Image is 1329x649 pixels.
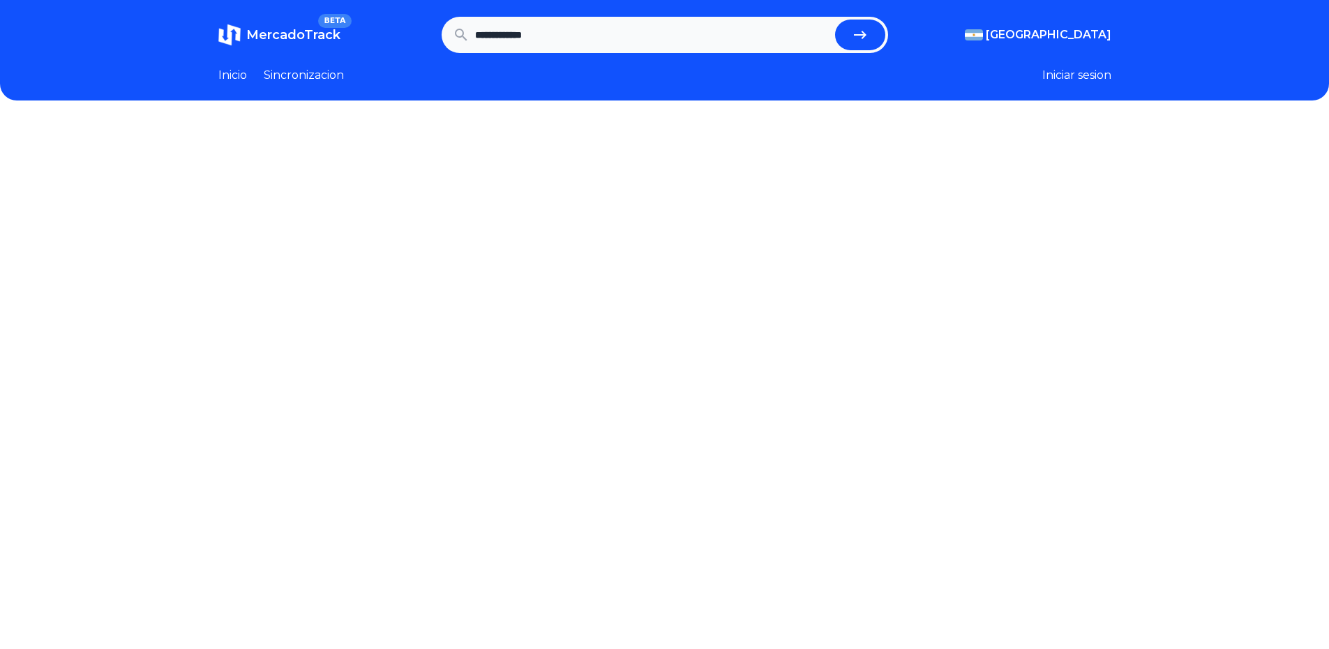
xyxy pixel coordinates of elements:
[218,24,340,46] a: MercadoTrackBETA
[218,67,247,84] a: Inicio
[986,27,1111,43] span: [GEOGRAPHIC_DATA]
[1042,67,1111,84] button: Iniciar sesion
[246,27,340,43] span: MercadoTrack
[965,29,983,40] img: Argentina
[264,67,344,84] a: Sincronizacion
[318,14,351,28] span: BETA
[218,24,241,46] img: MercadoTrack
[965,27,1111,43] button: [GEOGRAPHIC_DATA]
